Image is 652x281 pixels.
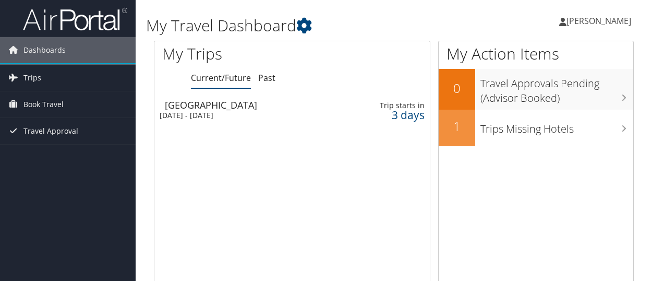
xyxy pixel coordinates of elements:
[191,72,251,84] a: Current/Future
[566,15,631,27] span: [PERSON_NAME]
[165,100,335,110] div: [GEOGRAPHIC_DATA]
[439,79,475,97] h2: 0
[258,72,275,84] a: Past
[439,118,475,135] h2: 1
[146,15,476,37] h1: My Travel Dashboard
[162,43,307,65] h1: My Trips
[23,7,127,31] img: airportal-logo.png
[366,110,425,120] div: 3 days
[559,5,642,37] a: [PERSON_NAME]
[439,43,633,65] h1: My Action Items
[366,101,425,110] div: Trip starts in
[23,37,66,63] span: Dashboards
[480,71,633,106] h3: Travel Approvals Pending (Advisor Booked)
[160,111,330,120] div: [DATE] - [DATE]
[23,65,41,91] span: Trips
[439,110,633,146] a: 1Trips Missing Hotels
[23,91,64,118] span: Book Travel
[480,116,633,136] h3: Trips Missing Hotels
[23,118,78,144] span: Travel Approval
[439,69,633,109] a: 0Travel Approvals Pending (Advisor Booked)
